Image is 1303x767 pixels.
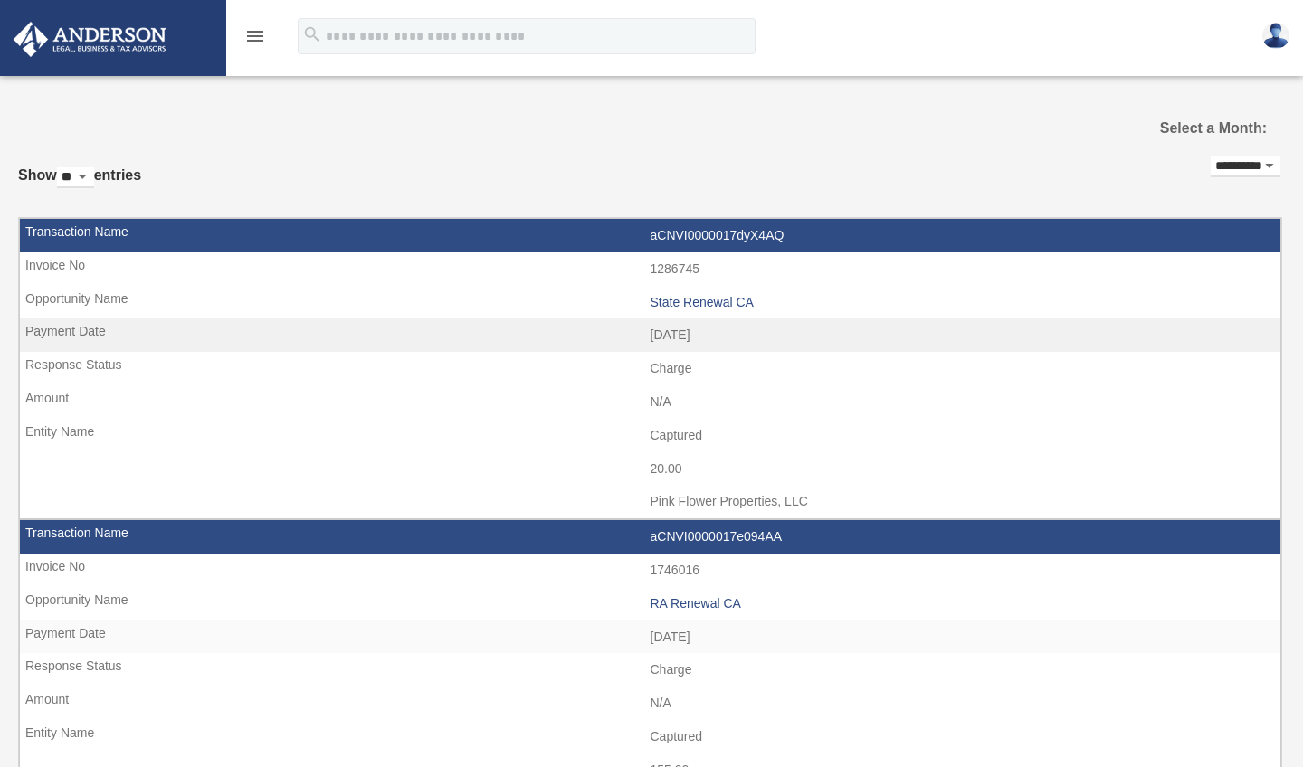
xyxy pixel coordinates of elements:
[20,385,1280,420] td: N/A
[8,22,172,57] img: Anderson Advisors Platinum Portal
[20,520,1280,554] td: aCNVI0000017e094AA
[1262,23,1289,49] img: User Pic
[20,219,1280,253] td: aCNVI0000017dyX4AQ
[20,419,1280,453] td: Captured
[20,252,1280,287] td: 1286745
[20,352,1280,386] td: Charge
[244,32,266,47] a: menu
[20,452,1280,487] td: 20.00
[20,620,1280,655] td: [DATE]
[20,485,1280,519] td: Pink Flower Properties, LLC
[651,596,1272,611] div: RA Renewal CA
[20,318,1280,353] td: [DATE]
[20,554,1280,588] td: 1746016
[57,167,94,188] select: Showentries
[20,687,1280,721] td: N/A
[20,653,1280,687] td: Charge
[244,25,266,47] i: menu
[20,720,1280,754] td: Captured
[651,295,1272,310] div: State Renewal CA
[302,24,322,44] i: search
[1084,116,1268,141] label: Select a Month:
[18,163,141,206] label: Show entries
